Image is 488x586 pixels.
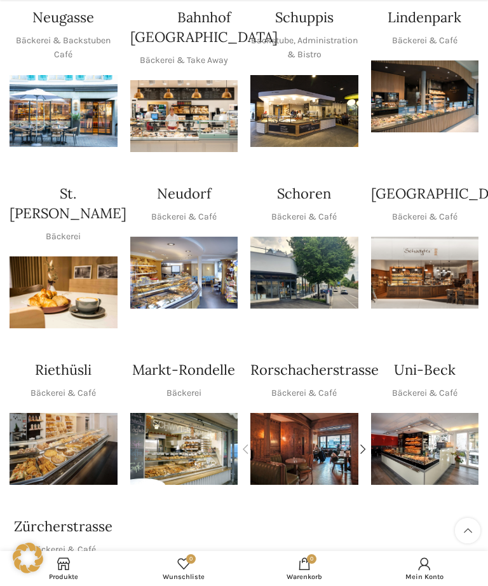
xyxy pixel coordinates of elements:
img: Neugasse [10,75,118,147]
a: 0 Wunschliste [124,554,245,583]
a: Produkte [3,554,124,583]
span: 0 [186,554,196,564]
p: Bäckerei & Café [392,210,457,224]
p: Bäckerei & Café [271,386,337,400]
p: Bäckerei & Take Away [140,53,228,67]
div: My cart [244,554,365,583]
h4: Rorschacherstrasse [250,360,379,380]
a: Scroll to top button [455,518,480,543]
p: Bäckerei & Café [151,210,217,224]
span: Produkte [10,573,118,581]
h4: Neugasse [32,8,94,27]
img: Schwyter-1800x900 [371,237,479,309]
img: 0842cc03-b884-43c1-a0c9-0889ef9087d6 copy [250,237,358,309]
div: Meine Wunschliste [124,554,245,583]
p: Bäckerei & Café [392,34,457,48]
p: Bäckerei & Café [271,210,337,224]
p: Bäckerei & Café [30,386,96,400]
div: 1 / 1 [130,413,238,485]
img: rechts_09-1 [371,413,479,485]
a: Mein Konto [365,554,485,583]
div: Previous slide [233,436,258,462]
h4: Schuppis [275,8,334,27]
div: 1 / 1 [10,413,118,485]
span: Wunschliste [130,573,238,581]
p: Bäckerei [46,230,81,244]
img: Riethüsli-2 [10,413,118,485]
div: 1 / 1 [130,237,238,309]
p: Bäckerei [166,386,201,400]
span: Warenkorb [250,573,358,581]
div: 1 / 1 [371,413,479,485]
img: Rorschacherstrasse [250,413,358,485]
h4: Neudorf [157,184,211,204]
h4: St. [PERSON_NAME] [10,184,126,223]
div: 1 / 1 [371,60,479,132]
img: Rondelle_1 [130,413,238,485]
img: Bahnhof St. Gallen [130,80,238,152]
div: 1 / 1 [10,75,118,147]
h4: Bahnhof [GEOGRAPHIC_DATA] [130,8,278,47]
div: 1 / 2 [250,413,358,485]
p: Backstube, Administration & Bistro [250,34,358,62]
img: 150130-Schwyter-013 [250,75,358,147]
div: 1 / 1 [130,80,238,152]
span: 0 [307,554,316,564]
div: Next slide [351,436,376,462]
h4: Zürcherstrasse [14,517,112,536]
h4: Markt-Rondelle [132,360,235,380]
div: 1 / 1 [371,237,479,309]
span: Mein Konto [371,573,479,581]
h4: Uni-Beck [394,360,456,380]
h4: Schoren [277,184,331,204]
img: 017-e1571925257345 [371,60,479,132]
div: 1 / 1 [250,75,358,147]
img: Neudorf_1 [130,237,238,309]
a: 0 Warenkorb [244,554,365,583]
p: Bäckerei & Café [30,543,96,557]
h4: Riethüsli [35,360,91,380]
div: 1 / 1 [10,256,118,328]
p: Bäckerei & Café [392,386,457,400]
img: schwyter-23 [10,256,118,328]
p: Bäckerei & Backstuben Café [10,34,118,62]
h4: Lindenpark [388,8,461,27]
div: 1 / 1 [250,237,358,309]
